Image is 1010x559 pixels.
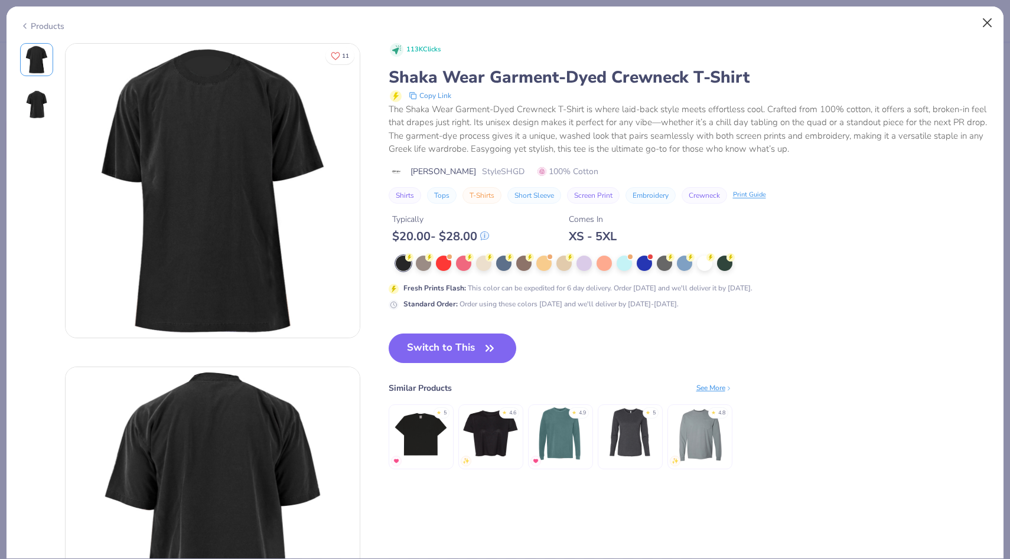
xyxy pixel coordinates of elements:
button: Embroidery [625,187,676,204]
div: ★ [646,409,650,414]
span: 113K Clicks [406,45,441,55]
div: This color can be expedited for 6 day delivery. Order [DATE] and we'll deliver it by [DATE]. [403,283,752,293]
div: The Shaka Wear Garment-Dyed Crewneck T-Shirt is where laid-back style meets effortless cool. Craf... [389,103,991,156]
div: 4.6 [509,409,516,417]
div: Typically [392,213,489,225]
button: Switch to This [389,334,517,363]
img: newest.gif [672,457,679,465]
button: Shirts [389,187,421,204]
div: 5 [444,409,447,417]
img: Front [22,45,51,74]
div: Products [20,20,64,32]
div: Order using these colors [DATE] and we'll deliver by [DATE]-[DATE]. [403,299,679,309]
div: ★ [502,409,507,414]
span: Style SHGD [482,165,524,178]
button: Crewneck [682,187,727,204]
div: 4.8 [718,409,725,417]
button: T-Shirts [462,187,501,204]
div: Shaka Wear Garment-Dyed Crewneck T-Shirt [389,66,991,89]
img: MostFav.gif [393,457,400,465]
div: 5 [653,409,656,417]
strong: Fresh Prints Flash : [403,283,466,293]
div: ★ [572,409,576,414]
img: Bella Canvas Ladies' Jersey Long-Sleeve T-Shirt [602,406,658,462]
div: Comes In [569,213,617,225]
img: Comfort Colors Adult Heavyweight RS Long-Sleeve T-Shirt [532,406,588,462]
img: Bella + Canvas Ladies' Flowy Cropped T-Shirt [462,406,519,462]
span: 100% Cotton [537,165,598,178]
div: XS - 5XL [569,229,617,244]
button: Short Sleeve [507,187,561,204]
button: Screen Print [567,187,620,204]
button: Close [976,12,999,34]
div: See More [696,383,732,393]
img: brand logo [389,167,405,176]
div: ★ [436,409,441,414]
span: [PERSON_NAME] [410,165,476,178]
img: newest.gif [462,457,470,465]
button: Like [325,47,354,64]
img: MostFav.gif [532,457,539,465]
button: Tops [427,187,457,204]
div: $ 20.00 - $ 28.00 [392,229,489,244]
div: Similar Products [389,382,452,394]
button: copy to clipboard [405,89,455,103]
div: ★ [711,409,716,414]
img: Comfort Colors Adult Heavyweight RS Long-Sleeve Pocket T-Shirt [672,406,728,462]
strong: Standard Order : [403,299,458,309]
div: 4.9 [579,409,586,417]
div: Print Guide [733,190,766,200]
img: Shaka Wear Adult Garment-Dyed Drop-Shoulder T-Shirt [393,406,449,462]
img: Back [22,90,51,119]
img: Front [66,44,360,338]
span: 11 [342,53,349,59]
